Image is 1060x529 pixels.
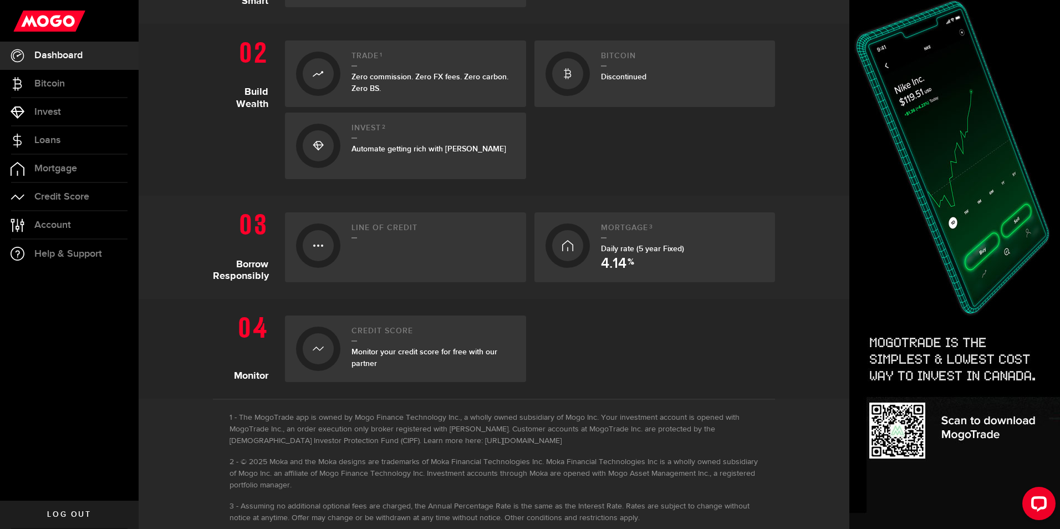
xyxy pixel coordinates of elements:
[351,327,515,342] h2: Credit Score
[34,50,83,60] span: Dashboard
[230,501,758,524] li: Assuming no additional optional fees are charged, the Annual Percentage Rate is the same as the I...
[601,257,626,271] span: 4.14
[380,52,383,58] sup: 1
[1013,482,1060,529] iframe: LiveChat chat widget
[601,52,765,67] h2: Bitcoin
[34,249,102,259] span: Help & Support
[285,113,526,179] a: Invest2Automate getting rich with [PERSON_NAME]
[534,40,776,107] a: BitcoinDiscontinued
[628,258,634,271] span: %
[351,144,506,154] span: Automate getting rich with [PERSON_NAME]
[34,192,89,202] span: Credit Score
[351,347,497,368] span: Monitor your credit score for free with our partner
[649,223,653,230] sup: 3
[230,412,758,447] li: The MogoTrade app is owned by Mogo Finance Technology Inc., a wholly owned subsidiary of Mogo Inc...
[213,207,277,282] h1: Borrow Responsibly
[230,456,758,491] li: © 2025 Moka and the Moka designs are trademarks of Moka Financial Technologies Inc. Moka Financia...
[285,316,526,382] a: Credit ScoreMonitor your credit score for free with our partner
[285,212,526,282] a: Line of credit
[285,40,526,107] a: Trade1Zero commission. Zero FX fees. Zero carbon. Zero BS.
[213,310,277,382] h1: Monitor
[34,107,61,117] span: Invest
[601,244,684,253] span: Daily rate (5 year Fixed)
[351,72,508,93] span: Zero commission. Zero FX fees. Zero carbon. Zero BS.
[47,511,91,518] span: Log out
[34,135,60,145] span: Loans
[351,52,515,67] h2: Trade
[601,72,646,82] span: Discontinued
[534,212,776,282] a: Mortgage3Daily rate (5 year Fixed) 4.14 %
[351,223,515,238] h2: Line of credit
[34,79,65,89] span: Bitcoin
[382,124,386,130] sup: 2
[34,164,77,174] span: Mortgage
[601,223,765,238] h2: Mortgage
[34,220,71,230] span: Account
[213,35,277,179] h1: Build Wealth
[351,124,515,139] h2: Invest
